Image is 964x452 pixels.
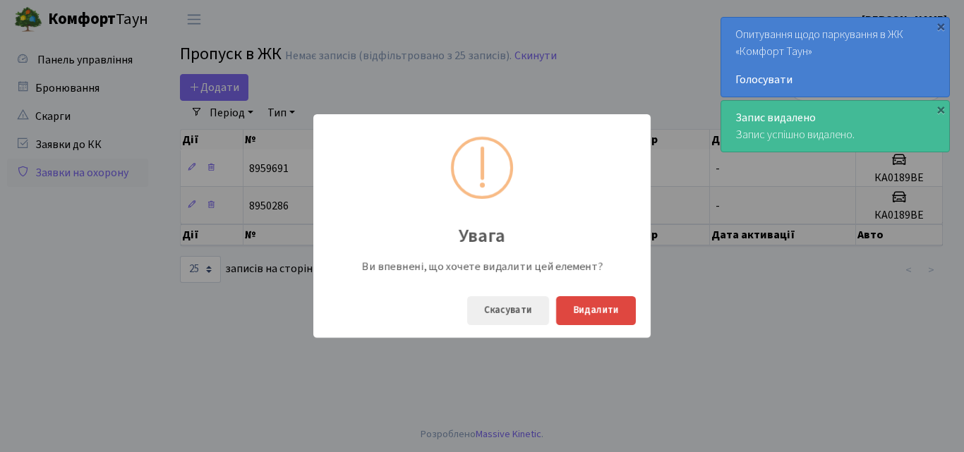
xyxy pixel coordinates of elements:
div: × [934,102,948,116]
div: Увага [313,213,651,250]
button: Скасувати [467,296,549,325]
div: Опитування щодо паркування в ЖК «Комфорт Таун» [721,18,949,97]
div: × [934,19,948,33]
div: Запис успішно видалено. [721,101,949,152]
a: Голосувати [735,71,935,88]
button: Видалити [556,296,636,325]
div: Ви впевнені, що хочете видалити цей елемент? [355,259,609,274]
strong: Запис видалено [735,110,816,126]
